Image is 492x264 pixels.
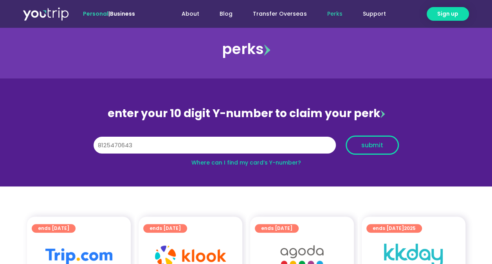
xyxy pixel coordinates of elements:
span: Personal [83,10,108,18]
nav: Menu [156,7,396,21]
span: ends [DATE] [261,224,292,233]
a: ends [DATE]2025 [366,224,422,233]
div: enter your 10 digit Y-number to claim your perk [90,103,403,124]
a: Sign up [427,7,469,21]
span: ends [DATE] [150,224,181,233]
a: Perks [317,7,352,21]
span: | [83,10,135,18]
a: Where can I find my card’s Y-number? [191,159,301,166]
a: ends [DATE] [143,224,187,233]
span: 2025 [404,225,416,231]
a: Support [352,7,396,21]
form: Y Number [94,136,399,161]
button: submit [346,136,399,155]
a: About [171,7,209,21]
span: ends [DATE] [38,224,69,233]
span: Sign up [437,10,458,18]
a: Transfer Overseas [243,7,317,21]
input: 10 digit Y-number (e.g. 8123456789) [94,137,336,154]
span: ends [DATE] [373,224,416,233]
a: ends [DATE] [32,224,76,233]
a: Blog [209,7,243,21]
a: ends [DATE] [255,224,299,233]
span: submit [361,142,383,148]
a: Business [110,10,135,18]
